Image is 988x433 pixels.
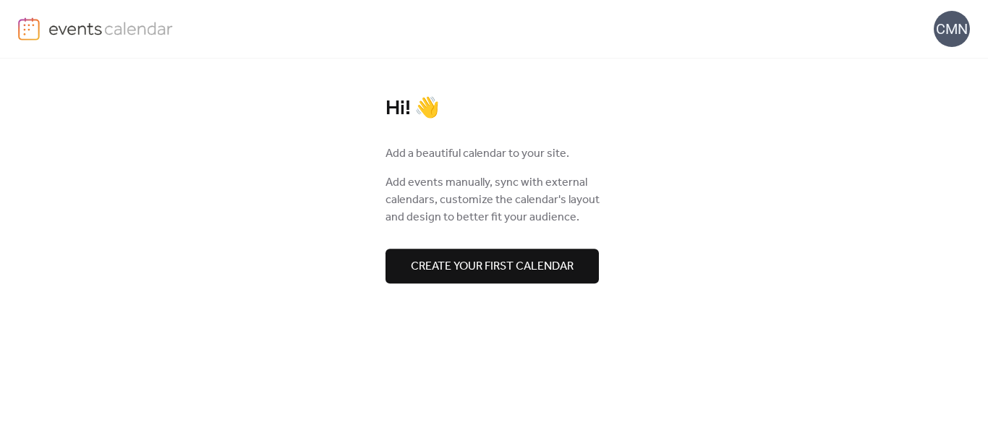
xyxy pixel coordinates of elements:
div: Hi! 👋 [386,96,602,121]
span: Create your first calendar [411,258,574,275]
button: Create your first calendar [386,249,599,283]
div: CMN [934,11,970,47]
span: Add events manually, sync with external calendars, customize the calendar's layout and design to ... [386,174,602,226]
img: logo-type [48,17,174,39]
img: logo [18,17,40,40]
span: Add a beautiful calendar to your site. [386,145,569,163]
